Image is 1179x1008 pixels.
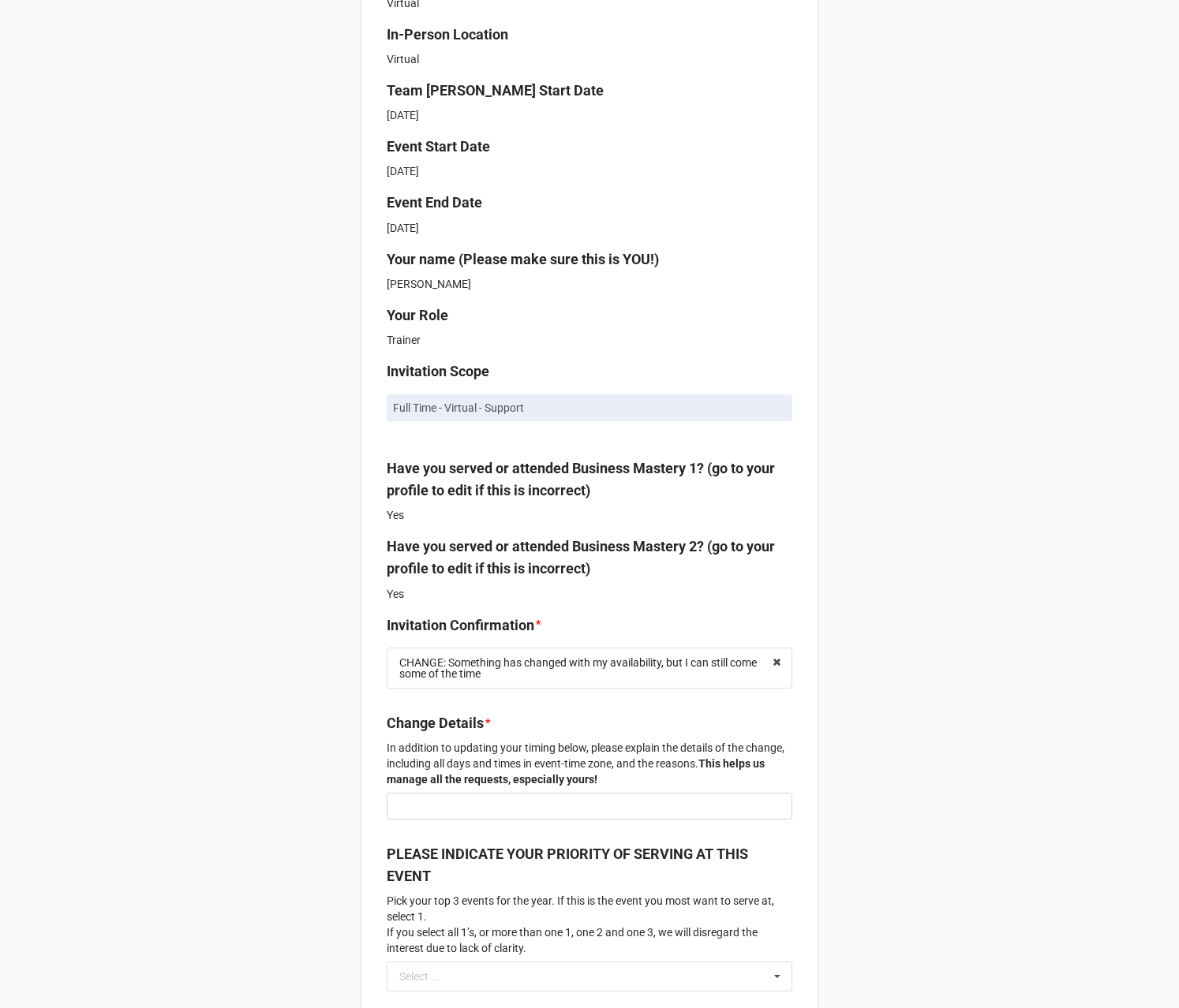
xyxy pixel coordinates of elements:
[387,107,792,123] p: [DATE]
[387,614,534,637] label: Invitation Confirmation
[387,251,659,267] b: Your name (Please make sure this is YOU!)
[387,538,775,577] b: Have you served or attended Business Mastery 2? (go to your profile to edit if this is incorrect)
[387,82,604,99] b: Team [PERSON_NAME] Start Date
[399,657,769,679] div: CHANGE: Something has changed with my availability, but I can still come some of the time
[387,586,792,602] p: Yes
[387,460,775,498] b: Have you served or attended Business Mastery 1? (go to your profile to edit if this is incorrect)
[387,332,792,348] p: Trainer
[387,360,489,383] label: Invitation Scope
[399,971,440,982] div: Select ...
[393,400,786,416] p: Full Time - Virtual - Support
[387,507,792,523] p: Yes
[387,51,792,67] p: Virtual
[387,307,448,323] b: Your Role
[387,893,792,956] p: Pick your top 3 events for the year. If this is the event you most want to serve at, select 1. If...
[387,26,508,43] b: In-Person Location
[387,220,792,236] p: [DATE]
[387,163,792,179] p: [DATE]
[387,194,482,211] b: Event End Date
[387,843,792,888] label: PLEASE INDICATE YOUR PRIORITY OF SERVING AT THIS EVENT
[387,138,490,155] b: Event Start Date
[387,740,792,787] p: In addition to updating your timing below, please explain the details of the change, including al...
[387,276,792,292] p: [PERSON_NAME]
[387,712,484,734] label: Change Details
